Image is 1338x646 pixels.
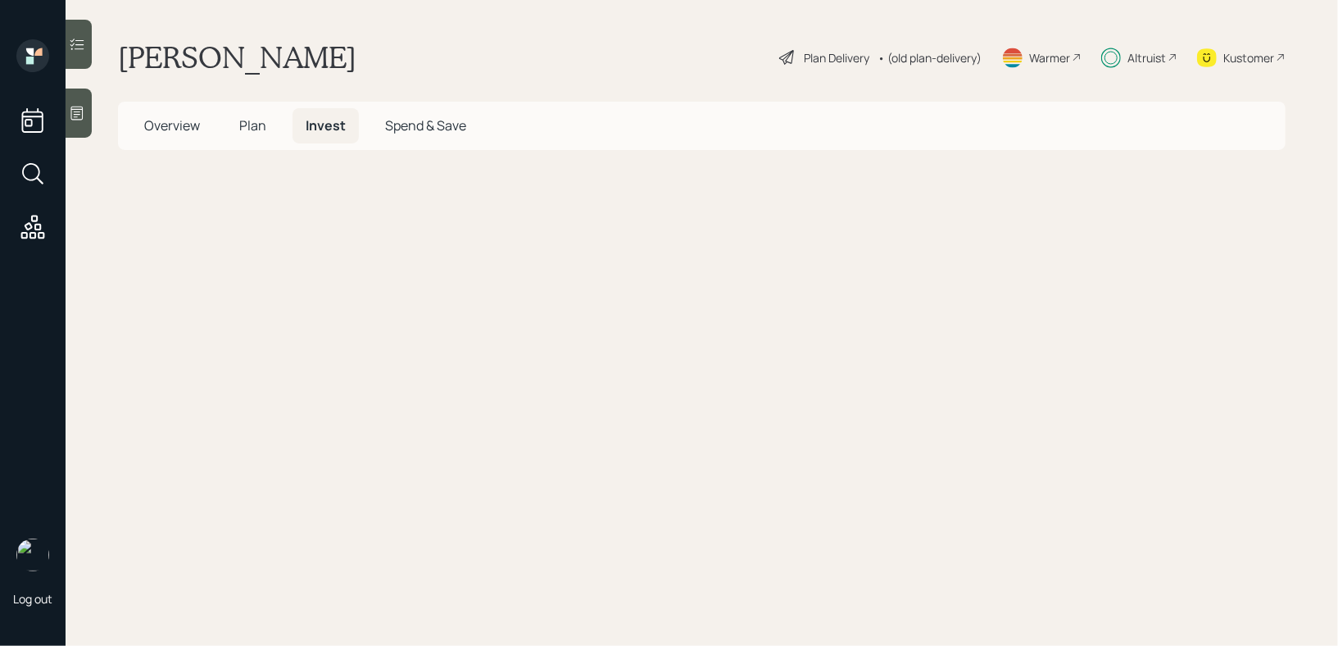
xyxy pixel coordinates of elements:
span: Plan [239,116,266,134]
div: Altruist [1127,49,1166,66]
div: Log out [13,591,52,607]
h1: [PERSON_NAME] [118,39,356,75]
div: Warmer [1029,49,1070,66]
span: Invest [306,116,346,134]
span: Overview [144,116,200,134]
div: Plan Delivery [804,49,869,66]
img: retirable_logo.png [16,539,49,571]
div: • (old plan-delivery) [878,49,982,66]
span: Spend & Save [385,116,466,134]
div: Kustomer [1223,49,1274,66]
